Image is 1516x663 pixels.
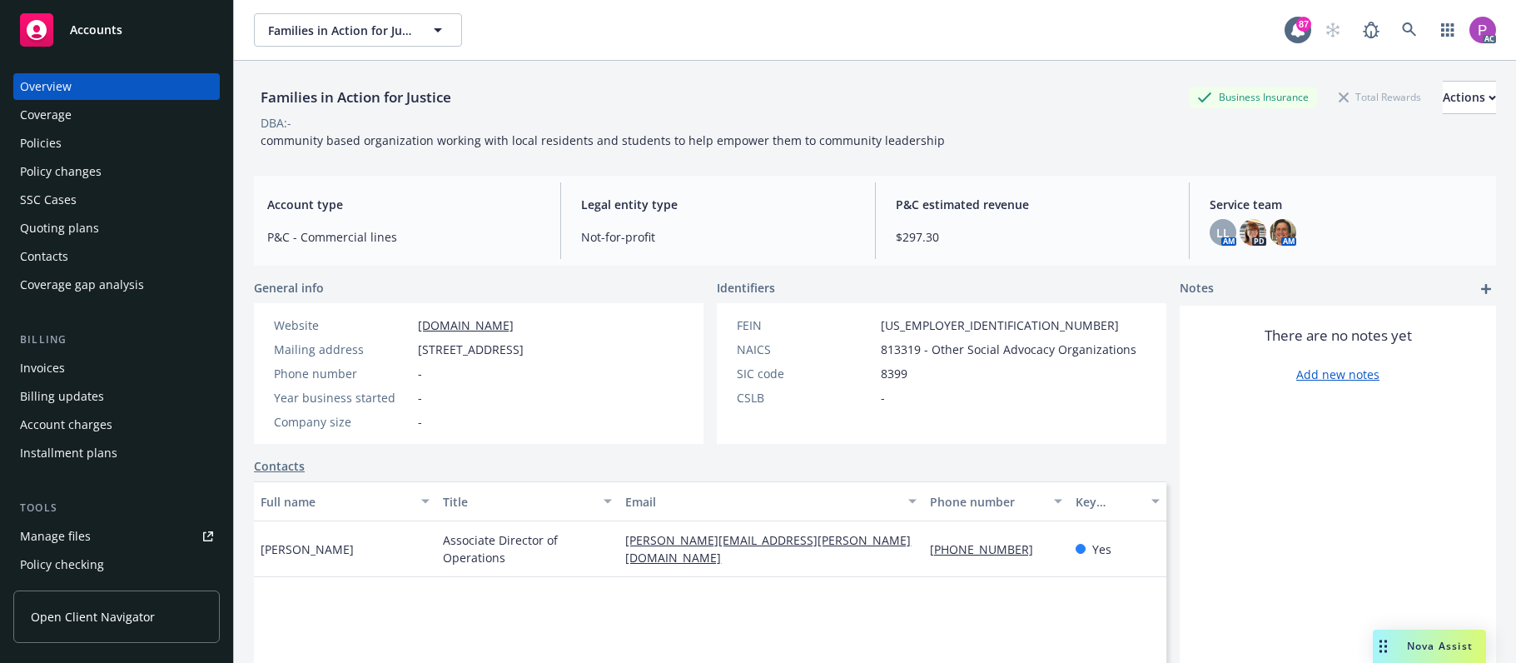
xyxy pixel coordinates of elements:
[20,187,77,213] div: SSC Cases
[1240,219,1266,246] img: photo
[581,228,854,246] span: Not-for-profit
[1270,219,1296,246] img: photo
[1265,326,1412,346] span: There are no notes yet
[13,411,220,438] a: Account charges
[930,493,1044,511] div: Phone number
[20,102,72,128] div: Coverage
[13,551,220,578] a: Policy checking
[896,228,1169,246] span: $297.30
[1092,541,1111,558] span: Yes
[13,331,220,348] div: Billing
[20,440,117,466] div: Installment plans
[737,341,874,358] div: NAICS
[881,365,907,382] span: 8399
[13,440,220,466] a: Installment plans
[20,523,91,550] div: Manage files
[13,7,220,53] a: Accounts
[13,272,220,298] a: Coverage gap analysis
[20,73,72,100] div: Overview
[1373,630,1394,663] div: Drag to move
[930,541,1046,557] a: [PHONE_NUMBER]
[923,481,1069,521] button: Phone number
[261,132,945,148] span: community based organization working with local residents and students to help empower them to co...
[737,317,874,334] div: FEIN
[418,317,514,333] a: [DOMAIN_NAME]
[70,23,122,37] span: Accounts
[1330,87,1429,107] div: Total Rewards
[13,187,220,213] a: SSC Cases
[13,130,220,157] a: Policies
[1296,17,1311,32] div: 87
[13,523,220,550] a: Manage files
[13,243,220,270] a: Contacts
[274,389,411,406] div: Year business started
[13,355,220,381] a: Invoices
[625,532,911,566] a: [PERSON_NAME][EMAIL_ADDRESS][PERSON_NAME][DOMAIN_NAME]
[254,481,436,521] button: Full name
[274,341,411,358] div: Mailing address
[418,389,422,406] span: -
[443,531,612,566] span: Associate Director of Operations
[268,22,412,39] span: Families in Action for Justice
[274,413,411,431] div: Company size
[20,158,102,185] div: Policy changes
[1476,279,1496,299] a: add
[443,493,594,511] div: Title
[13,158,220,185] a: Policy changes
[20,243,68,270] div: Contacts
[717,279,775,297] span: Identifiers
[737,365,874,382] div: SIC code
[1354,13,1388,47] a: Report a Bug
[1407,639,1473,653] span: Nova Assist
[267,196,540,213] span: Account type
[20,411,112,438] div: Account charges
[436,481,619,521] button: Title
[619,481,922,521] button: Email
[1210,196,1483,213] span: Service team
[1443,82,1496,113] div: Actions
[881,389,885,406] span: -
[13,500,220,516] div: Tools
[261,493,411,511] div: Full name
[267,228,540,246] span: P&C - Commercial lines
[1431,13,1464,47] a: Switch app
[881,317,1119,334] span: [US_EMPLOYER_IDENTIFICATION_NUMBER]
[896,196,1169,213] span: P&C estimated revenue
[13,102,220,128] a: Coverage
[254,457,305,475] a: Contacts
[625,493,897,511] div: Email
[274,365,411,382] div: Phone number
[737,389,874,406] div: CSLB
[418,341,524,358] span: [STREET_ADDRESS]
[1076,493,1141,511] div: Key contact
[20,272,144,298] div: Coverage gap analysis
[418,413,422,431] span: -
[20,551,104,578] div: Policy checking
[20,215,99,242] div: Quoting plans
[20,130,62,157] div: Policies
[261,541,354,558] span: [PERSON_NAME]
[1216,224,1230,242] span: LL
[1069,481,1166,521] button: Key contact
[1296,366,1379,383] a: Add new notes
[13,73,220,100] a: Overview
[1469,17,1496,43] img: photo
[1316,13,1349,47] a: Start snowing
[31,608,155,626] span: Open Client Navigator
[581,196,854,213] span: Legal entity type
[254,87,458,108] div: Families in Action for Justice
[261,114,291,132] div: DBA: -
[254,13,462,47] button: Families in Action for Justice
[1189,87,1317,107] div: Business Insurance
[20,355,65,381] div: Invoices
[1373,630,1486,663] button: Nova Assist
[254,279,324,297] span: General info
[13,383,220,410] a: Billing updates
[1180,279,1214,299] span: Notes
[881,341,1136,358] span: 813319 - Other Social Advocacy Organizations
[1443,81,1496,114] button: Actions
[13,215,220,242] a: Quoting plans
[1393,13,1426,47] a: Search
[274,317,411,334] div: Website
[20,383,104,410] div: Billing updates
